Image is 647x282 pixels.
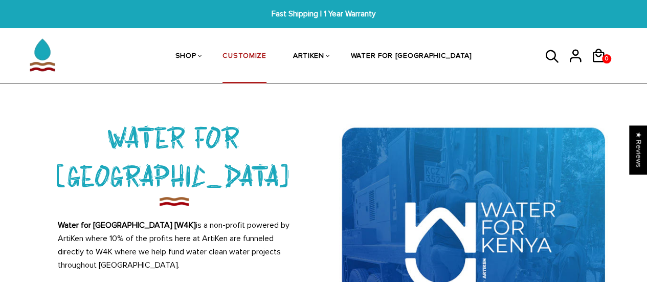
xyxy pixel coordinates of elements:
[175,30,196,84] a: SHOP
[222,30,266,84] a: CUSTOMIZE
[603,52,611,66] span: 0
[351,30,472,84] a: WATER FOR [GEOGRAPHIC_DATA]
[200,8,447,20] span: Fast Shipping | 1 Year Warranty
[630,125,647,174] div: Click to open Judge.me floating reviews tab
[32,117,316,194] h3: WATER FOR [GEOGRAPHIC_DATA]
[591,67,614,68] a: 0
[293,30,324,84] a: ARTIKEN
[158,194,190,208] img: imgboder_1200x.png
[58,220,196,230] strong: Water for [GEOGRAPHIC_DATA] [W4K]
